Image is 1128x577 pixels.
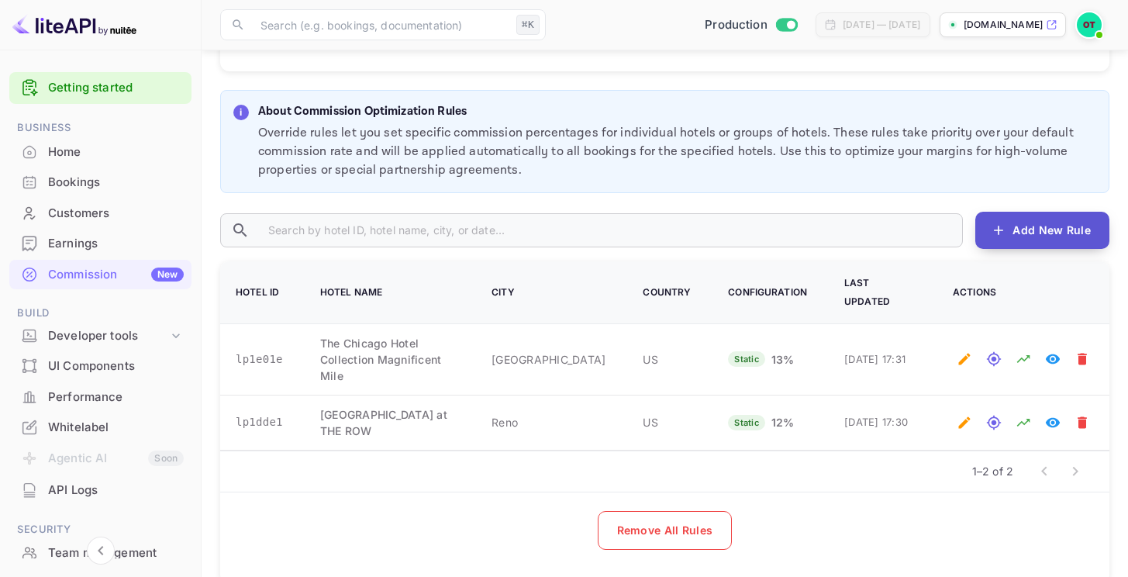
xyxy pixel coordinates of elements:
p: 12 % [771,414,794,430]
th: Country [624,261,709,324]
button: View in Whitelabel [1041,411,1064,434]
button: Add New Rule [975,212,1109,249]
a: CommissionNew [9,260,191,288]
a: Customers [9,199,191,227]
div: Switch to Sandbox mode [699,16,803,34]
span: Production [705,16,768,34]
p: 1–2 of 2 [972,463,1013,479]
th: Hotel Name [302,261,473,324]
th: Configuration [709,261,826,324]
td: [GEOGRAPHIC_DATA] [473,323,624,395]
a: Whitelabel [9,413,191,441]
div: Fixed markup percentage applied to all bookings [728,351,807,368]
div: ⌘K [516,15,540,35]
div: Team management [9,538,191,568]
a: Performance [9,382,191,411]
td: The Chicago Hotel Collection Magnificent Mile [302,323,473,395]
p: i [240,105,242,119]
td: lp1e01e [220,323,302,395]
span: Security [9,521,191,538]
button: Collapse navigation [87,537,115,565]
div: Bookings [9,168,191,198]
a: Team management [9,538,191,567]
div: Earnings [9,229,191,259]
td: [DATE] 17:30 [826,395,934,450]
span: Build [9,305,191,322]
p: 13 % [771,351,794,368]
div: CommissionNew [9,260,191,290]
div: Getting started [9,72,191,104]
div: Performance [9,382,191,413]
div: Home [48,143,184,161]
a: Home [9,137,191,166]
div: UI Components [48,358,184,375]
div: Whitelabel [9,413,191,443]
button: Analyze hotel markup performance [1012,411,1035,434]
div: Developer tools [48,327,168,345]
img: LiteAPI logo [12,12,136,37]
button: Edit optimization rule [953,411,976,434]
a: Earnings [9,229,191,257]
div: Customers [9,199,191,229]
a: API Logs [9,475,191,504]
th: City [473,261,624,324]
span: Static [728,416,765,430]
div: API Logs [48,482,184,499]
span: Static [728,353,765,366]
p: Override rules let you set specific commission percentages for individual hotels or groups of hot... [258,124,1096,180]
div: Fixed markup percentage applied to all bookings [728,414,807,430]
div: Earnings [48,235,184,253]
div: New [151,268,184,282]
th: Hotel ID [220,261,302,324]
button: Analyze hotel markup performance [1012,347,1035,371]
button: View in Whitelabel [1041,347,1064,371]
div: Customers [48,205,184,223]
div: Performance [48,389,184,406]
button: Mark for deletion [1071,347,1094,371]
td: Reno [473,395,624,450]
a: UI Components [9,351,191,380]
div: API Logs [9,475,191,506]
button: Remove All Rules [598,511,733,550]
td: lp1dde1 [220,395,302,450]
th: Actions [934,261,1109,324]
div: [DATE] — [DATE] [843,18,920,32]
div: Home [9,137,191,168]
div: Whitelabel [48,419,184,437]
span: Business [9,119,191,136]
div: Developer tools [9,323,191,350]
input: Search by hotel ID, hotel name, city, or date... [256,213,963,247]
td: US [624,395,709,450]
p: About Commission Optimization Rules [258,103,1096,121]
td: [GEOGRAPHIC_DATA] at THE ROW [302,395,473,450]
div: UI Components [9,351,191,382]
p: [DOMAIN_NAME] [964,18,1043,32]
div: Bookings [48,174,184,192]
a: Getting started [48,79,184,97]
button: Edit optimization rule [953,347,976,371]
button: Mark for deletion [1071,411,1094,434]
td: US [624,323,709,395]
div: Commission [48,266,184,284]
button: Test rates for this hotel [982,347,1006,371]
td: [DATE] 17:31 [826,323,934,395]
div: Team management [48,544,184,562]
a: Bookings [9,168,191,196]
button: Test rates for this hotel [982,411,1006,434]
img: Oussama Tali [1077,12,1102,37]
input: Search (e.g. bookings, documentation) [251,9,510,40]
th: Last Updated [826,261,934,324]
